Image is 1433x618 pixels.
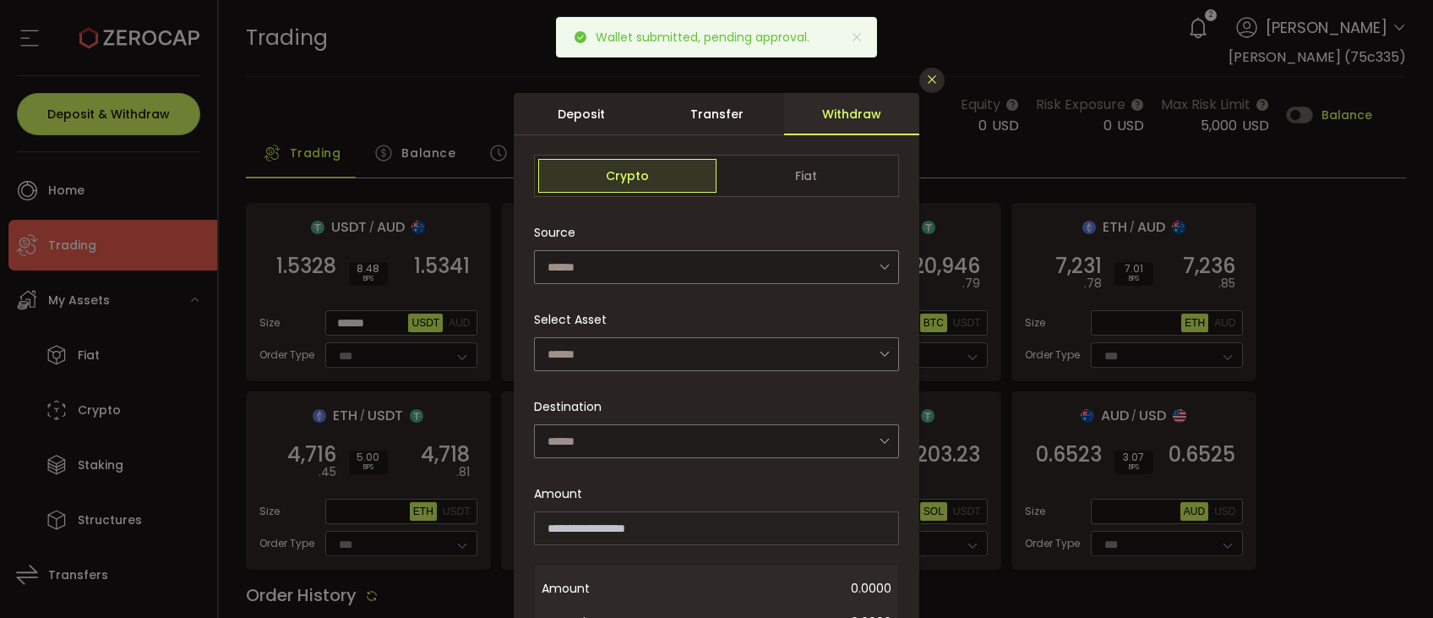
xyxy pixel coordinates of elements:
span: Amount [534,485,582,503]
span: Destination [534,398,602,415]
span: Crypto [538,159,716,193]
p: Wallet submitted, pending approval. [596,31,823,43]
span: Amount [542,572,677,605]
div: Withdraw [784,93,919,135]
div: Deposit [514,93,649,135]
span: 0.0000 [677,572,891,605]
button: Close [919,68,945,93]
div: Transfer [649,93,784,135]
label: Select Asset [534,311,617,328]
span: Source [534,216,575,249]
iframe: Chat Widget [1349,537,1433,618]
span: Fiat [716,159,895,193]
